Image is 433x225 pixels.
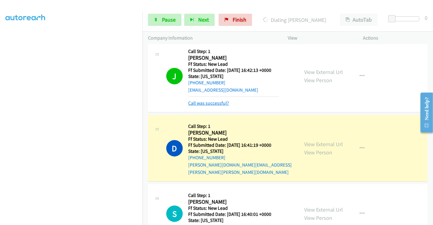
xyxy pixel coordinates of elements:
div: The call is yet to be attempted [166,206,183,222]
span: Next [198,16,209,23]
a: View Person [304,214,332,221]
h5: Call Step: 1 [188,123,293,129]
a: View Person [304,149,332,156]
h2: [PERSON_NAME] [188,129,279,136]
div: Delay between calls (in seconds) [391,16,419,21]
a: View External Url [304,141,343,148]
p: Company Information [148,34,277,42]
a: Call was successful? [188,100,229,106]
span: Finish [233,16,246,23]
h1: D [166,140,183,156]
h5: Ff Submitted Date: [DATE] 16:40:01 +0000 [188,211,279,217]
h5: Ff Submitted Date: [DATE] 16:42:13 +0000 [188,67,279,73]
a: View External Url [304,69,343,76]
span: Pause [162,16,176,23]
div: 0 [425,14,428,22]
h5: State: [US_STATE] [188,217,279,223]
h1: J [166,68,183,84]
a: View External Url [304,206,343,213]
h2: [PERSON_NAME] [188,54,279,62]
button: Next [184,14,215,26]
h5: Ff Status: New Lead [188,205,279,211]
a: [PERSON_NAME][DOMAIN_NAME][EMAIL_ADDRESS][PERSON_NAME][PERSON_NAME][DOMAIN_NAME] [188,162,292,175]
h5: State: [US_STATE] [188,148,293,154]
h5: Call Step: 1 [188,192,279,199]
a: [PHONE_NUMBER] [188,155,225,160]
p: View [288,34,352,42]
p: Dialing [PERSON_NAME] [260,16,329,24]
h5: Ff Submitted Date: [DATE] 16:41:19 +0000 [188,142,293,148]
h1: S [166,206,183,222]
h5: Ff Status: New Lead [188,136,293,142]
a: Finish [219,14,252,26]
a: Pause [148,14,181,26]
h5: Call Step: 1 [188,48,279,54]
button: AutoTab [340,14,378,26]
a: View Person [304,77,332,84]
p: Actions [363,34,428,42]
a: [EMAIL_ADDRESS][DOMAIN_NAME] [188,87,258,93]
h5: State: [US_STATE] [188,73,279,79]
iframe: Resource Center [416,88,433,137]
a: [PHONE_NUMBER] [188,80,225,86]
h5: Ff Status: New Lead [188,61,279,67]
h2: [PERSON_NAME] [188,199,279,206]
